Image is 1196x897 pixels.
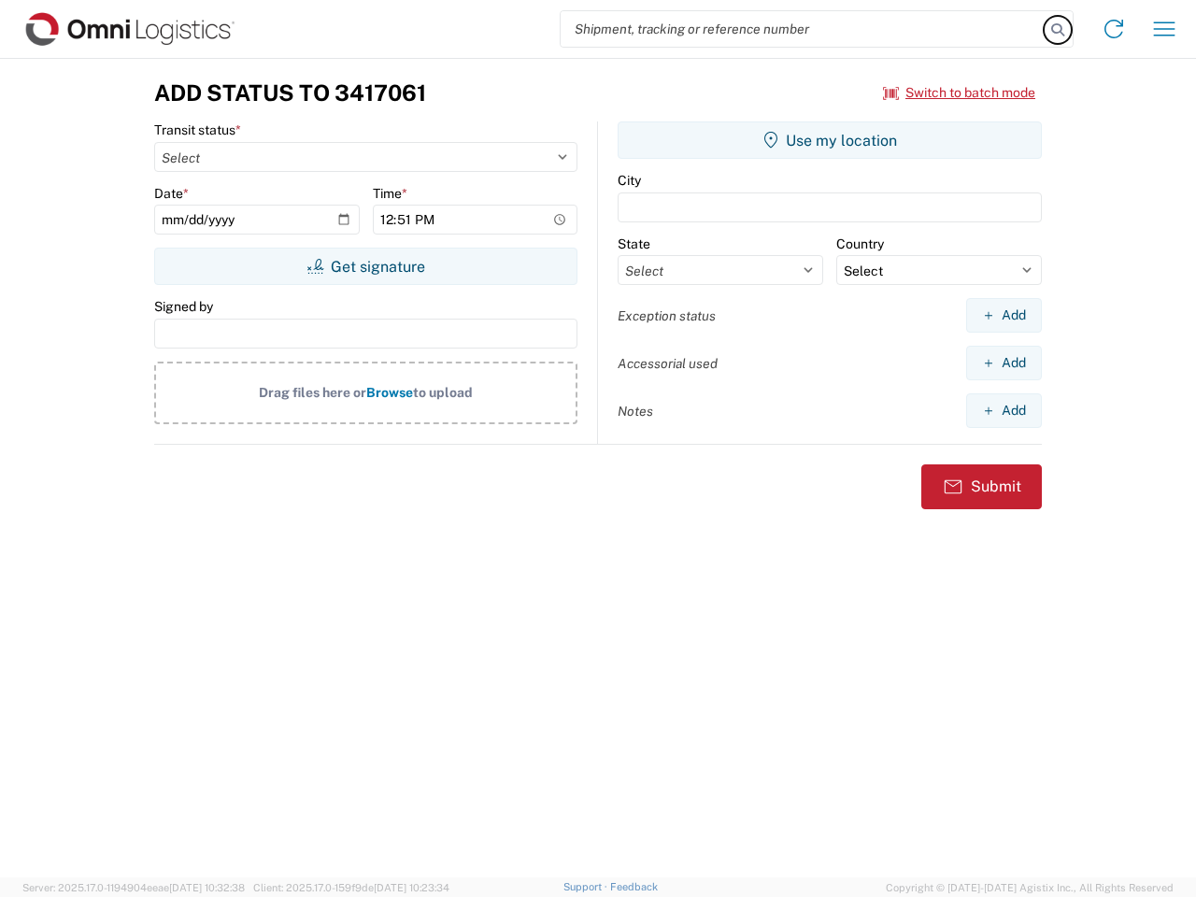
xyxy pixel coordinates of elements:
[561,11,1045,47] input: Shipment, tracking or reference number
[883,78,1035,108] button: Switch to batch mode
[610,881,658,892] a: Feedback
[966,346,1042,380] button: Add
[413,385,473,400] span: to upload
[154,248,577,285] button: Get signature
[253,882,449,893] span: Client: 2025.17.0-159f9de
[563,881,610,892] a: Support
[154,298,213,315] label: Signed by
[618,121,1042,159] button: Use my location
[836,235,884,252] label: Country
[169,882,245,893] span: [DATE] 10:32:38
[921,464,1042,509] button: Submit
[259,385,366,400] span: Drag files here or
[618,172,641,189] label: City
[374,882,449,893] span: [DATE] 10:23:34
[618,307,716,324] label: Exception status
[618,235,650,252] label: State
[154,185,189,202] label: Date
[154,121,241,138] label: Transit status
[154,79,426,107] h3: Add Status to 3417061
[886,879,1174,896] span: Copyright © [DATE]-[DATE] Agistix Inc., All Rights Reserved
[22,882,245,893] span: Server: 2025.17.0-1194904eeae
[373,185,407,202] label: Time
[966,393,1042,428] button: Add
[966,298,1042,333] button: Add
[618,403,653,420] label: Notes
[618,355,718,372] label: Accessorial used
[366,385,413,400] span: Browse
